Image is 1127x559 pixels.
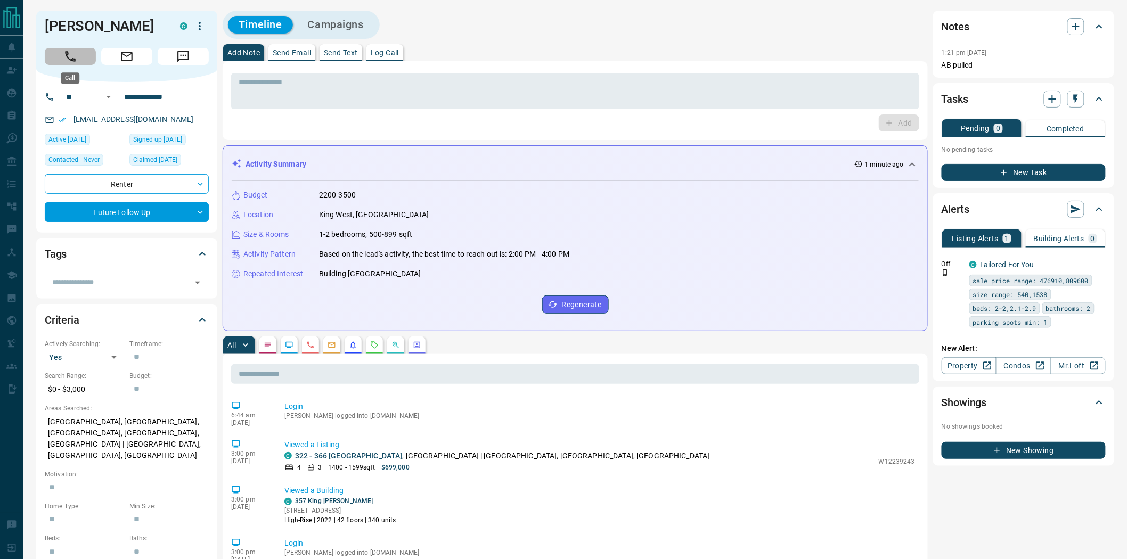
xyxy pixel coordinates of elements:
h2: Criteria [45,311,79,328]
span: size range: 540,1538 [973,289,1048,300]
p: Size & Rooms [243,229,289,240]
p: 3:00 pm [231,496,268,503]
button: Timeline [228,16,293,34]
div: Sun Jul 27 2025 [45,134,124,149]
div: Tags [45,241,209,267]
p: Send Text [324,49,358,56]
div: Notes [942,14,1106,39]
p: $0 - $3,000 [45,381,124,398]
span: Email [101,48,152,65]
p: Add Note [227,49,260,56]
div: Renter [45,174,209,194]
svg: Opportunities [391,341,400,349]
svg: Email Verified [59,116,66,124]
p: No pending tasks [942,142,1106,158]
p: AB pulled [942,60,1106,71]
p: 3:00 pm [231,548,268,556]
a: [EMAIL_ADDRESS][DOMAIN_NAME] [73,115,194,124]
p: Activity Pattern [243,249,296,260]
span: parking spots min: 1 [973,317,1048,327]
p: 1:21 pm [DATE] [942,49,987,56]
div: condos.ca [284,498,292,505]
button: Open [102,91,115,103]
p: Completed [1047,125,1084,133]
button: New Task [942,164,1106,181]
svg: Requests [370,341,379,349]
p: Actively Searching: [45,339,124,349]
p: 1400 - 1599 sqft [328,463,375,472]
p: Areas Searched: [45,404,209,413]
p: $699,000 [381,463,410,472]
h1: [PERSON_NAME] [45,18,164,35]
span: bathrooms: 2 [1046,303,1091,314]
span: beds: 2-2,2.1-2.9 [973,303,1036,314]
p: Login [284,538,915,549]
h2: Notes [942,18,969,35]
p: Send Email [273,49,311,56]
p: 0 [1091,235,1095,242]
p: Listing Alerts [952,235,999,242]
div: Activity Summary1 minute ago [232,154,919,174]
div: Yes [45,349,124,366]
p: 1-2 bedrooms, 500-899 sqft [319,229,412,240]
p: 1 [1005,235,1009,242]
p: Min Size: [129,502,209,511]
p: W12239243 [879,457,915,466]
a: Property [942,357,997,374]
span: sale price range: 476910,809600 [973,275,1089,286]
p: Home Type: [45,502,124,511]
p: 2200-3500 [319,190,356,201]
p: High-Rise | 2022 | 42 floors | 340 units [284,515,396,525]
a: Mr.Loft [1051,357,1106,374]
p: Budget: [129,371,209,381]
p: Motivation: [45,470,209,479]
p: No showings booked [942,422,1106,431]
h2: Tasks [942,91,968,108]
p: Viewed a Listing [284,439,915,450]
p: Repeated Interest [243,268,303,279]
div: Showings [942,390,1106,415]
p: Search Range: [45,371,124,381]
p: [GEOGRAPHIC_DATA], [GEOGRAPHIC_DATA], [GEOGRAPHIC_DATA], [GEOGRAPHIC_DATA], [GEOGRAPHIC_DATA] | [... [45,413,209,464]
div: Future Follow Up [45,202,209,222]
p: 0 [996,125,1000,132]
p: [PERSON_NAME] logged into [DOMAIN_NAME] [284,412,915,420]
svg: Notes [264,341,272,349]
p: Viewed a Building [284,485,915,496]
p: All [227,341,236,349]
p: Based on the lead's activity, the best time to reach out is: 2:00 PM - 4:00 PM [319,249,569,260]
div: Tasks [942,86,1106,112]
svg: Agent Actions [413,341,421,349]
svg: Push Notification Only [942,269,949,276]
span: Call [45,48,96,65]
p: [DATE] [231,419,268,426]
p: Login [284,401,915,412]
button: Open [190,275,205,290]
p: , [GEOGRAPHIC_DATA] | [GEOGRAPHIC_DATA], [GEOGRAPHIC_DATA], [GEOGRAPHIC_DATA] [295,450,710,462]
p: 4 [297,463,301,472]
svg: Lead Browsing Activity [285,341,293,349]
svg: Emails [328,341,336,349]
div: Wed Dec 20 2023 [129,154,209,169]
p: 1 minute ago [865,160,904,169]
span: Signed up [DATE] [133,134,182,145]
a: 357 King [PERSON_NAME] [295,497,373,505]
button: Regenerate [542,295,609,314]
a: Condos [996,357,1051,374]
a: Tailored For You [980,260,1034,269]
p: [STREET_ADDRESS] [284,506,396,515]
p: Pending [961,125,990,132]
p: 3:00 pm [231,450,268,457]
p: 3 [318,463,322,472]
div: condos.ca [969,261,977,268]
p: Activity Summary [246,159,306,170]
span: Message [158,48,209,65]
p: [DATE] [231,503,268,511]
p: [PERSON_NAME] logged into [DOMAIN_NAME] [284,549,915,556]
h2: Alerts [942,201,969,218]
p: Building Alerts [1034,235,1084,242]
div: condos.ca [180,22,187,30]
div: Criteria [45,307,209,333]
div: condos.ca [284,452,292,459]
div: Tue Dec 19 2023 [129,134,209,149]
